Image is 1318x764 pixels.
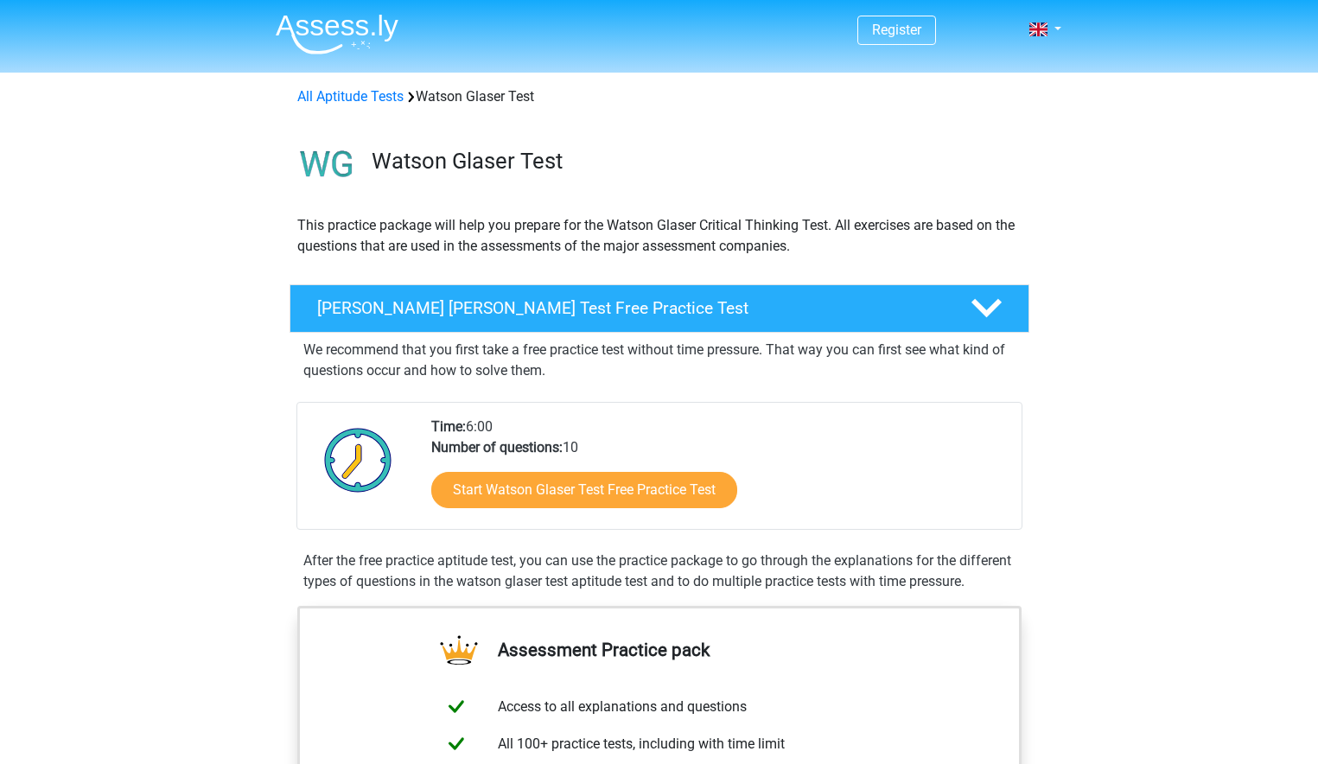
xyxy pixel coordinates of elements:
a: [PERSON_NAME] [PERSON_NAME] Test Free Practice Test [283,284,1036,333]
a: Register [872,22,921,38]
a: All Aptitude Tests [297,88,404,105]
h4: [PERSON_NAME] [PERSON_NAME] Test Free Practice Test [317,298,943,318]
div: After the free practice aptitude test, you can use the practice package to go through the explana... [296,551,1022,592]
h3: Watson Glaser Test [372,148,1016,175]
div: Watson Glaser Test [290,86,1028,107]
b: Time: [431,418,466,435]
img: watson glaser test [290,128,364,201]
img: Assessly [276,14,398,54]
div: 6:00 10 [418,417,1021,529]
a: Start Watson Glaser Test Free Practice Test [431,472,737,508]
p: This practice package will help you prepare for the Watson Glaser Critical Thinking Test. All exe... [297,215,1022,257]
p: We recommend that you first take a free practice test without time pressure. That way you can fir... [303,340,1016,381]
b: Number of questions: [431,439,563,455]
img: Clock [315,417,402,503]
